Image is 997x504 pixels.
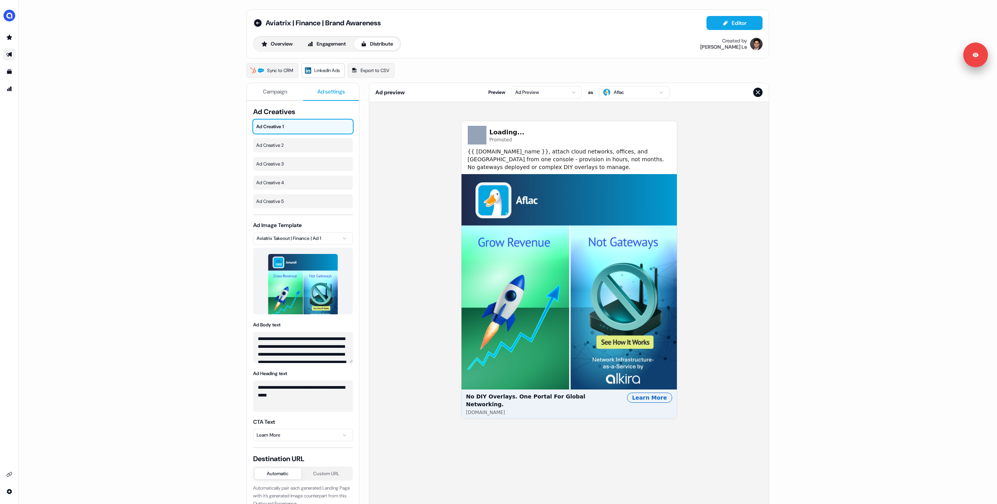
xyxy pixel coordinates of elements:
span: Loading... [490,128,525,137]
button: Close preview [753,88,763,97]
label: CTA Text [253,418,275,425]
span: Sync to CRM [267,67,293,74]
span: No DIY Overlays. One Portal For Global Networking. [466,393,621,408]
span: Export to CSV [361,67,389,74]
span: Ad Creative 3 [256,160,350,168]
a: Export to CSV [348,63,395,78]
button: Automatic [255,468,301,479]
a: Go to prospects [3,31,16,44]
div: [PERSON_NAME] Le [700,44,747,50]
span: Preview [488,88,506,96]
span: Destination URL [253,454,353,463]
label: Ad Heading text [253,370,287,377]
a: Go to integrations [3,485,16,498]
span: Ad preview [375,88,405,96]
a: Editor [706,20,763,28]
button: No DIY Overlays. One Portal For Global Networking.[DOMAIN_NAME]Learn More [462,174,677,419]
div: Learn More [627,393,672,403]
span: Ad Creative 2 [256,141,350,149]
a: Sync to CRM [247,63,298,78]
span: {{ [DOMAIN_NAME]_name }}, attach cloud networks, offices, and [GEOGRAPHIC_DATA] from one console ... [468,148,671,171]
label: Ad Body text [253,322,280,328]
span: Ad Creative 5 [256,197,350,205]
button: Editor [706,16,763,30]
span: LinkedIn Ads [314,67,340,74]
span: Ad Creative 1 [256,123,350,130]
span: Ad settings [317,88,345,95]
a: Go to attribution [3,83,16,95]
span: as [588,88,593,96]
label: Ad Image Template [253,222,302,229]
a: Go to integrations [3,468,16,481]
button: Custom URL [301,468,352,479]
a: LinkedIn Ads [301,63,345,78]
span: Ad Creatives [253,107,353,116]
span: Aviatrix | Finance | Brand Awareness [266,18,381,28]
button: Distribute [354,38,400,50]
span: Promoted [490,137,525,143]
img: Hugh [750,38,763,50]
span: Campaign [263,88,287,95]
div: Created by [722,38,747,44]
button: Overview [255,38,299,50]
a: Go to outbound experience [3,48,16,61]
a: Go to templates [3,65,16,78]
span: [DOMAIN_NAME] [466,410,505,416]
button: Engagement [301,38,352,50]
span: Ad Creative 4 [256,179,350,187]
